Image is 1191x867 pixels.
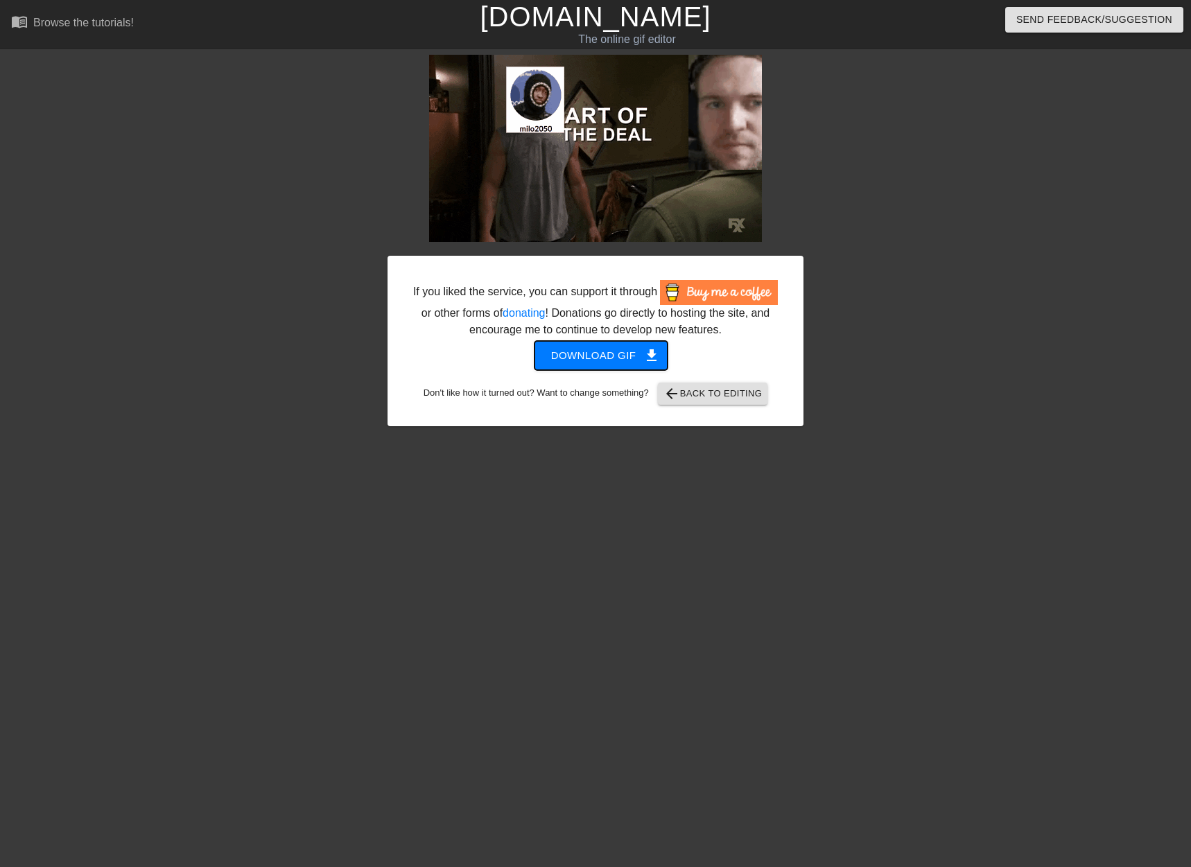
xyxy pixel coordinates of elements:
a: donating [503,307,545,319]
button: Back to Editing [658,383,768,405]
span: Back to Editing [663,385,763,402]
div: The online gif editor [404,31,851,48]
span: arrow_back [663,385,680,402]
a: Browse the tutorials! [11,13,134,35]
span: get_app [643,347,660,364]
span: Send Feedback/Suggestion [1016,11,1172,28]
span: menu_book [11,13,28,30]
button: Download gif [534,341,668,370]
span: Download gif [551,347,652,365]
img: Buy Me A Coffee [660,280,778,305]
img: e60VHQM4.gif [429,55,762,242]
button: Send Feedback/Suggestion [1005,7,1183,33]
div: Don't like how it turned out? Want to change something? [409,383,782,405]
div: Browse the tutorials! [33,17,134,28]
a: [DOMAIN_NAME] [480,1,711,32]
a: Download gif [523,349,668,360]
div: If you liked the service, you can support it through or other forms of ! Donations go directly to... [412,280,779,338]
